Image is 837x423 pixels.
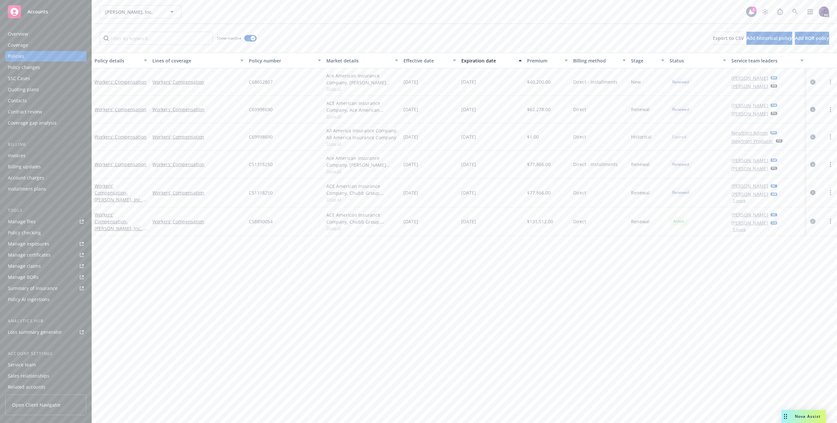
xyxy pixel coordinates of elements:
span: [DATE] [403,133,418,140]
span: C58890054 [249,218,273,225]
div: Ace American Insurance Company, [PERSON_NAME] Business Services Inc., (BBSI) [326,72,398,86]
span: [DATE] [461,218,476,225]
input: Filter by keyword... [100,32,213,45]
div: Installment plans [8,184,46,194]
a: Quoting plans [5,84,86,95]
button: 1 more [733,199,746,203]
a: SSC Cases [5,73,86,84]
span: $40,200.00 [527,78,551,85]
a: Workers' Compensation [152,161,244,168]
a: more [827,217,834,225]
span: [PERSON_NAME], Inc. [105,8,162,15]
span: C51318250 [249,189,273,196]
a: [PERSON_NAME] [731,165,768,172]
a: more [827,133,834,141]
button: Service team leaders [729,53,806,68]
a: more [827,106,834,113]
div: Policy checking [8,228,41,238]
a: [PERSON_NAME] [731,219,768,226]
div: Overview [8,29,28,39]
span: Direct - Installments [573,161,618,168]
div: Manage BORs [8,272,39,282]
span: [DATE] [461,106,476,113]
a: [PERSON_NAME] [731,83,768,90]
a: Workers' Compensation [94,211,146,238]
button: Add BOR policy [795,32,829,45]
a: Stop snowing [759,5,772,18]
a: [PERSON_NAME] [731,157,768,164]
button: 1 more [733,228,746,231]
span: Renewal [631,189,650,196]
a: circleInformation [809,78,817,86]
button: Effective date [401,53,459,68]
a: Workers' Compensation [94,79,146,85]
a: Workers' Compensation [152,78,244,85]
span: C69998690 [249,133,273,140]
img: photo [819,7,829,17]
a: Loss summary generator [5,327,86,337]
a: [PERSON_NAME] [731,211,768,218]
a: circleInformation [809,106,817,113]
div: 1 [751,7,757,12]
span: Open Client Navigator [12,401,61,408]
span: $131,512.00 [527,218,553,225]
a: Workers' Compensation [94,161,146,167]
span: Add historical policy [746,35,792,41]
button: Add historical policy [746,32,792,45]
span: [DATE] [461,78,476,85]
a: Policy AI ingestions [5,294,86,305]
span: New [631,78,641,85]
span: Direct - Installments [573,78,618,85]
span: [DATE] [403,189,418,196]
div: Account charges [8,173,44,183]
a: Policy checking [5,228,86,238]
a: Policy changes [5,62,86,73]
button: Lines of coverage [150,53,246,68]
a: Workers' Compensation [152,133,244,140]
span: Export to CSV [713,35,744,41]
div: Related accounts [8,382,45,392]
button: Market details [324,53,401,68]
div: Billing method [573,57,619,64]
div: Stage [631,57,657,64]
span: C69998690 [249,106,273,113]
div: Account settings [5,350,86,357]
button: [PERSON_NAME], Inc. [100,5,181,18]
span: Show inactive [217,35,242,41]
button: Nova Assist [781,410,826,423]
span: [DATE] [403,161,418,168]
a: circleInformation [809,189,817,196]
div: Manage exposures [8,239,49,249]
span: Renewal [631,218,650,225]
div: Policy changes [8,62,40,73]
span: Show all [326,141,398,146]
div: Status [670,57,719,64]
span: - [PERSON_NAME], Inc. - Workers' Compensation [94,218,146,238]
a: Policies [5,51,86,61]
button: Billing method [571,53,628,68]
button: Status [667,53,729,68]
div: Manage claims [8,261,41,271]
div: Effective date [403,57,449,64]
button: Export to CSV [713,32,744,45]
span: [DATE] [461,133,476,140]
a: more [827,189,834,196]
span: $77,866.00 [527,189,551,196]
span: Direct [573,189,586,196]
div: Policy details [94,57,140,64]
div: Premium [527,57,561,64]
span: Show all [326,225,398,231]
div: SSC Cases [8,73,30,84]
a: Summary of insurance [5,283,86,294]
div: Billing updates [8,161,41,172]
span: C68652807 [249,78,273,85]
span: Show all [326,86,398,92]
div: Drag to move [781,410,790,423]
div: Service team leaders [731,57,796,64]
a: Manage claims [5,261,86,271]
div: Analytics hub [5,318,86,324]
a: [PERSON_NAME] [731,191,768,197]
span: Manage exposures [5,239,86,249]
a: more [827,161,834,168]
div: Manage certificates [8,250,51,260]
